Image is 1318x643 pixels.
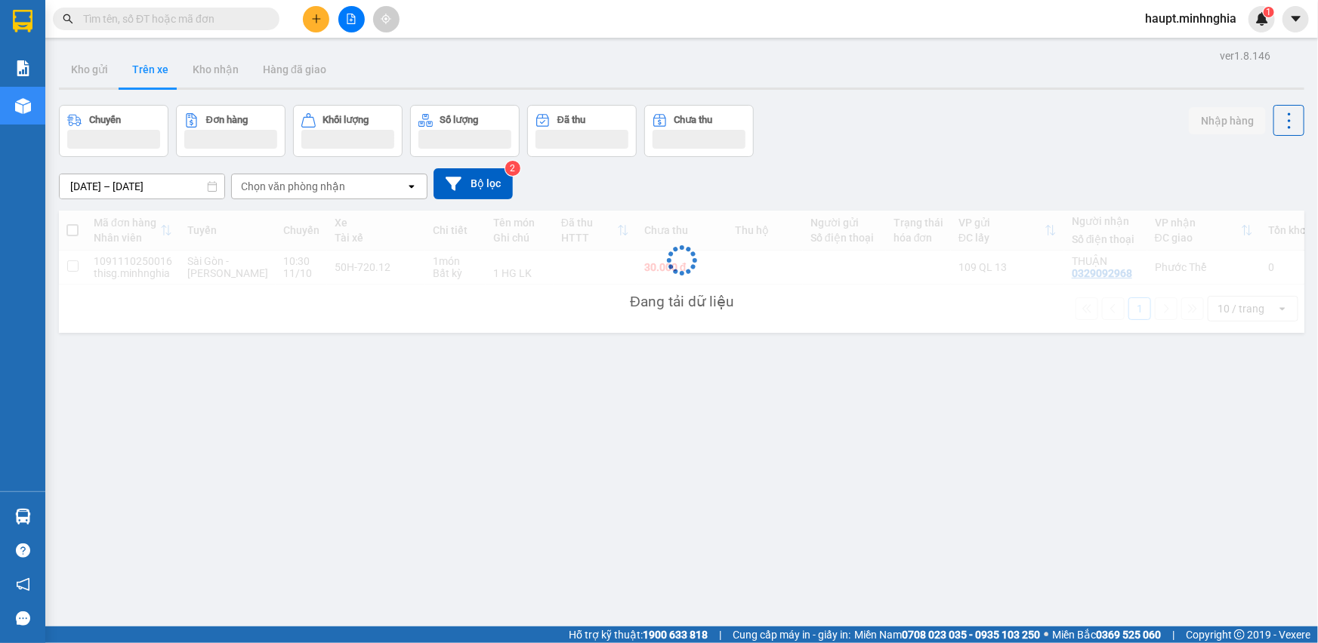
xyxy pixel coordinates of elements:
div: Chưa thu [674,115,713,125]
button: Kho nhận [181,51,251,88]
button: Nhập hàng [1189,107,1266,134]
img: warehouse-icon [15,98,31,114]
button: Chưa thu [644,105,754,157]
strong: 0708 023 035 - 0935 103 250 [902,629,1040,641]
button: Đơn hàng [176,105,286,157]
button: Kho gửi [59,51,120,88]
span: ⚪️ [1044,632,1048,638]
svg: open [406,180,418,192]
span: notification [16,577,30,592]
strong: 0369 525 060 [1096,629,1161,641]
span: aim [381,14,391,24]
img: logo-vxr [13,10,32,32]
button: caret-down [1283,6,1309,32]
img: warehouse-icon [15,509,31,525]
span: Cung cấp máy in - giấy in: [733,626,850,643]
button: Trên xe [120,51,181,88]
button: Bộ lọc [434,168,513,199]
button: Số lượng [410,105,520,157]
div: Chuyến [89,115,121,125]
sup: 2 [505,161,520,176]
span: file-add [346,14,357,24]
button: Chuyến [59,105,168,157]
div: Số lượng [440,115,479,125]
span: message [16,611,30,626]
span: copyright [1234,629,1245,640]
span: plus [311,14,322,24]
span: search [63,14,73,24]
button: Hàng đã giao [251,51,338,88]
span: question-circle [16,543,30,558]
span: Miền Bắc [1052,626,1161,643]
div: Đơn hàng [206,115,248,125]
img: solution-icon [15,60,31,76]
div: Đang tải dữ liệu [630,291,733,313]
button: Khối lượng [293,105,403,157]
input: Tìm tên, số ĐT hoặc mã đơn [83,11,261,27]
button: aim [373,6,400,32]
button: plus [303,6,329,32]
button: Đã thu [527,105,637,157]
input: Select a date range. [60,174,224,198]
span: haupt.minhnghia [1133,9,1249,28]
span: | [719,626,721,643]
img: icon-new-feature [1255,12,1269,26]
div: Đã thu [557,115,585,125]
span: Miền Nam [854,626,1040,643]
div: Chọn văn phòng nhận [241,179,345,194]
span: 1 [1266,7,1271,17]
div: ver 1.8.146 [1220,48,1270,64]
span: | [1172,626,1174,643]
span: caret-down [1289,12,1303,26]
span: Hỗ trợ kỹ thuật: [569,626,708,643]
div: Khối lượng [323,115,369,125]
button: file-add [338,6,365,32]
strong: 1900 633 818 [643,629,708,641]
sup: 1 [1264,7,1274,17]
